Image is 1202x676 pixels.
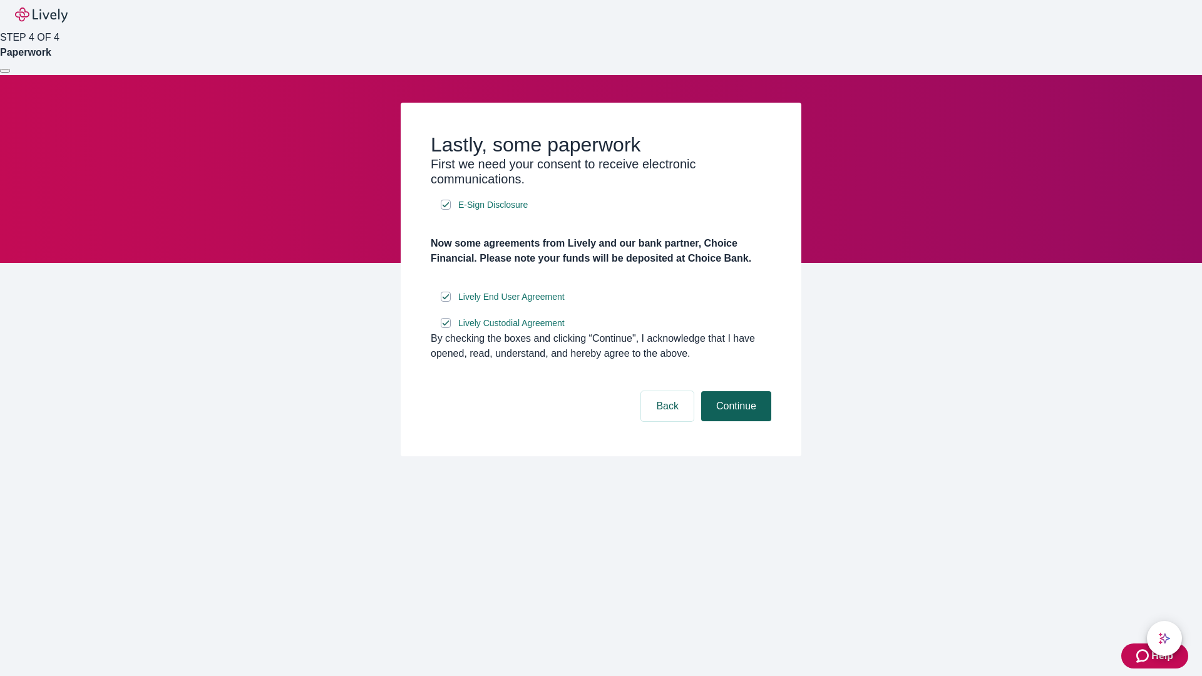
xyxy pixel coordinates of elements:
[431,331,771,361] div: By checking the boxes and clicking “Continue", I acknowledge that I have opened, read, understand...
[456,197,530,213] a: e-sign disclosure document
[1158,632,1171,645] svg: Lively AI Assistant
[15,8,68,23] img: Lively
[431,236,771,266] h4: Now some agreements from Lively and our bank partner, Choice Financial. Please note your funds wi...
[456,289,567,305] a: e-sign disclosure document
[1121,643,1188,668] button: Zendesk support iconHelp
[431,156,771,187] h3: First we need your consent to receive electronic communications.
[456,315,567,331] a: e-sign disclosure document
[458,317,565,330] span: Lively Custodial Agreement
[701,391,771,421] button: Continue
[1147,621,1182,656] button: chat
[458,198,528,212] span: E-Sign Disclosure
[1136,648,1151,663] svg: Zendesk support icon
[458,290,565,304] span: Lively End User Agreement
[641,391,694,421] button: Back
[431,133,771,156] h2: Lastly, some paperwork
[1151,648,1173,663] span: Help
